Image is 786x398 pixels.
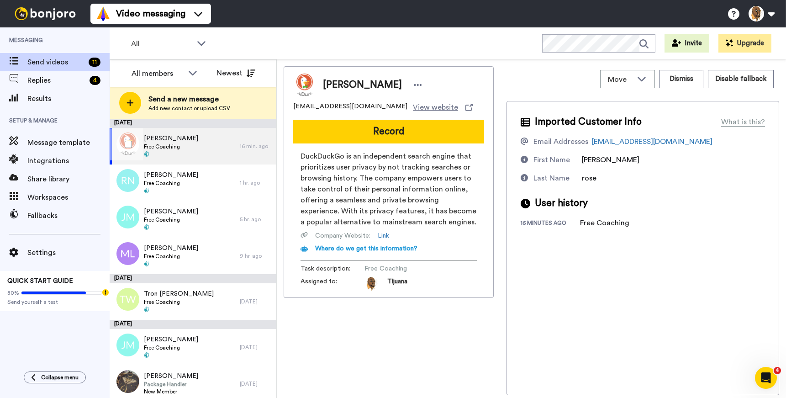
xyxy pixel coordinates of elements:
span: Send videos [27,57,85,68]
span: 80% [7,289,19,297]
a: View website [413,102,473,113]
button: Disable fallback [708,70,774,88]
div: 1 hr. ago [240,179,272,186]
span: Send a new message [148,94,230,105]
span: [PERSON_NAME] [144,207,198,216]
div: What is this? [721,117,765,127]
img: jm.png [116,334,139,356]
img: vm-color.svg [96,6,111,21]
span: [PERSON_NAME] [582,156,639,164]
span: QUICK START GUIDE [7,278,73,284]
div: 16 minutes ago [521,219,580,228]
div: Last Name [533,173,570,184]
span: Replies [27,75,86,86]
span: [PERSON_NAME] [144,170,198,180]
span: Assigned to: [301,277,364,291]
div: First Name [533,154,570,165]
span: [PERSON_NAME] [144,335,198,344]
img: ml.png [116,242,139,265]
iframe: Intercom live chat [755,367,777,389]
div: 4 [90,76,100,85]
span: Package Handler [144,381,198,388]
div: Tooltip anchor [101,288,110,297]
span: Free Coaching [144,216,198,223]
span: Free Coaching [144,180,198,187]
span: User history [535,196,588,210]
div: 9 hr. ago [240,252,272,260]
div: [DATE] [240,298,272,305]
span: Share library [27,174,110,185]
span: Free Coaching [144,344,198,351]
button: Upgrade [718,34,771,53]
span: Collapse menu [41,374,79,381]
span: [EMAIL_ADDRESS][DOMAIN_NAME] [293,102,407,113]
span: Imported Customer Info [535,115,642,129]
span: Message template [27,137,110,148]
img: bj-logo-header-white.svg [11,7,79,20]
a: [EMAIL_ADDRESS][DOMAIN_NAME] [592,138,712,145]
div: Free Coaching [580,218,629,228]
button: Newest [210,64,262,82]
span: Where do we get this information? [315,245,417,252]
span: Send yourself a test [7,298,102,306]
button: Record [293,120,484,143]
span: Move [608,74,633,85]
img: 65df48f7-b5c9-482f-ba5a-957761833ef4.jpg [116,370,139,393]
span: Company Website : [315,231,370,240]
img: tw.png [116,288,139,311]
img: jm.png [116,206,139,228]
div: [DATE] [110,320,276,329]
span: View website [413,102,458,113]
span: rose [582,175,596,182]
span: New Member [144,388,198,395]
span: Tron [PERSON_NAME] [144,289,214,298]
button: Collapse menu [24,371,86,383]
span: Tijuana [387,277,407,291]
div: [DATE] [240,344,272,351]
span: [PERSON_NAME] [144,371,198,381]
div: [DATE] [110,119,276,128]
span: [PERSON_NAME] [144,134,198,143]
div: 11 [89,58,100,67]
span: Task description : [301,264,364,273]
img: rn.png [116,169,139,192]
div: All members [132,68,184,79]
span: Add new contact or upload CSV [148,105,230,112]
span: Integrations [27,155,110,166]
span: Free Coaching [364,264,451,273]
span: Free Coaching [144,253,198,260]
div: 5 hr. ago [240,216,272,223]
div: Email Addresses [533,136,588,147]
span: Free Coaching [144,143,198,150]
span: Fallbacks [27,210,110,221]
span: Free Coaching [144,298,214,306]
span: DuckDuckGo is an independent search engine that prioritizes user privacy by not tracking searches... [301,151,477,228]
span: Results [27,93,110,104]
span: [PERSON_NAME] [144,244,198,253]
div: [DATE] [110,274,276,283]
div: [DATE] [240,380,272,387]
button: Dismiss [659,70,703,88]
button: Invite [665,34,709,53]
span: Video messaging [116,7,185,20]
span: All [131,38,192,49]
div: 16 min. ago [240,143,272,150]
img: Image of Jacqueline Rose [293,74,316,96]
span: Settings [27,247,110,258]
span: [PERSON_NAME] [323,78,402,92]
span: Workspaces [27,192,110,203]
img: AOh14GhEjaPh0ApFcDEkF8BHeDUOyUOOgDqA3jmRCib0HA [364,277,378,291]
a: Link [378,231,389,240]
span: 4 [774,367,781,374]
